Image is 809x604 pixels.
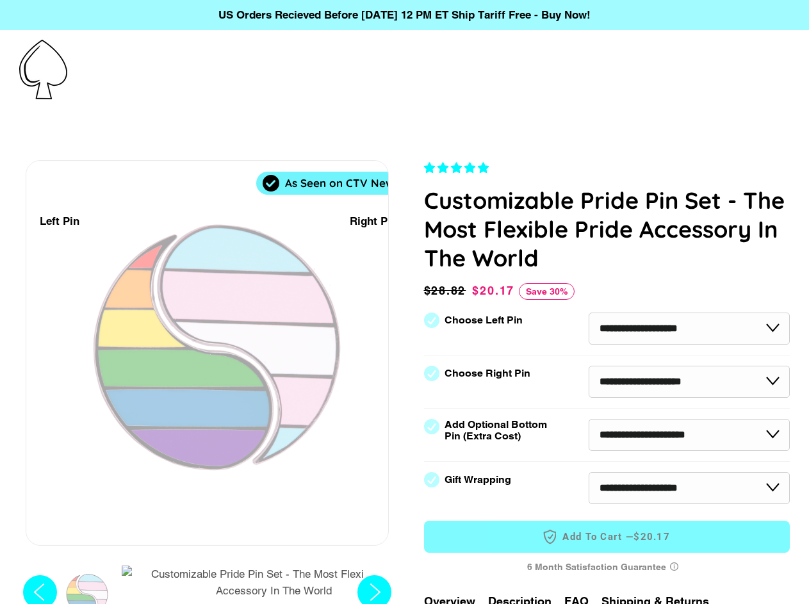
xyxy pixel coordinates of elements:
[424,555,790,579] div: 6 Month Satisfaction Guarantee
[443,528,771,545] span: Add to Cart —
[424,186,790,272] h1: Customizable Pride Pin Set - The Most Flexible Pride Accessory In The World
[445,368,530,379] label: Choose Right Pin
[445,314,523,326] label: Choose Left Pin
[445,474,511,486] label: Gift Wrapping
[424,161,492,174] span: 4.83 stars
[122,566,426,600] img: Customizable Pride Pin Set - The Most Flexible Pride Accessory In The World
[445,419,552,442] label: Add Optional Bottom Pin (Extra Cost)
[633,530,670,544] span: $20.17
[424,282,470,300] span: $28.82
[519,283,575,300] span: Save 30%
[350,213,397,230] div: Right Pin
[472,284,514,297] span: $20.17
[424,521,790,553] button: Add to Cart —$20.17
[19,40,67,99] img: Pin-Ace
